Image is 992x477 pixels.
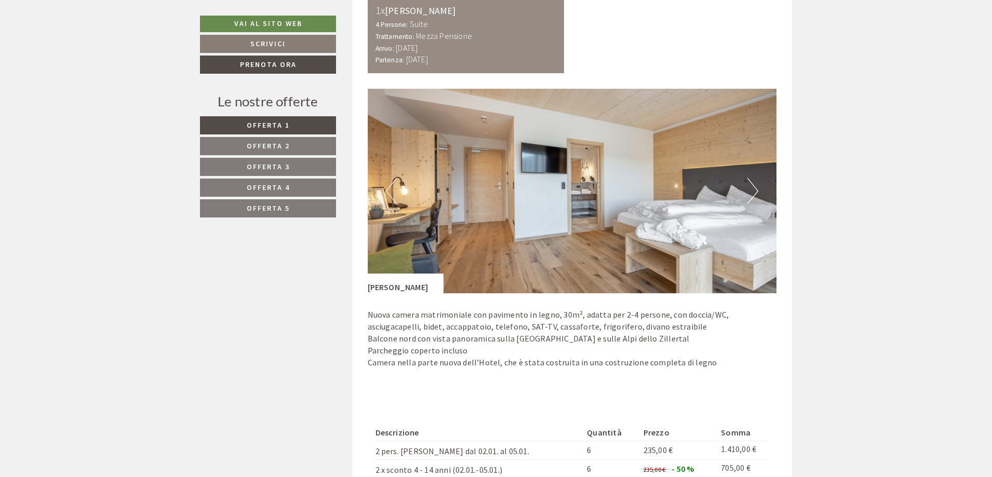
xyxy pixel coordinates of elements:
button: Invia [357,274,409,292]
small: Arrivo: [376,44,394,53]
th: Quantità [583,425,639,441]
td: 2 pers. [PERSON_NAME] dal 02.01. al 05.01. [376,441,583,460]
th: Prezzo [639,425,717,441]
td: 6 [583,441,639,460]
span: 235,00 € [644,466,666,473]
b: [DATE] [406,54,428,64]
small: Partenza: [376,56,405,64]
img: image [368,89,777,293]
span: Offerta 5 [247,203,290,213]
b: Suite [410,19,428,29]
small: 4 Persone: [376,20,408,29]
button: Next [747,178,758,204]
span: Offerta 4 [247,183,290,192]
span: Offerta 1 [247,120,290,130]
b: Mezza Pensione [416,31,472,41]
a: Prenota ora [200,56,336,74]
div: [GEOGRAPHIC_DATA] [16,31,157,39]
span: - 50 % [672,464,694,474]
p: Nuova camera matrimoniale con pavimento in legno, 30m², adatta per 2-4 persone, con doccia/WC, as... [368,309,777,380]
small: 10:01 [16,51,157,58]
span: Offerta 2 [247,141,290,151]
div: Buon giorno, come possiamo aiutarla? [8,29,162,60]
td: 1.410,00 € [717,441,769,460]
div: lunedì [184,8,225,26]
a: Scrivici [200,35,336,53]
div: Le nostre offerte [200,92,336,111]
b: [DATE] [396,43,418,53]
div: [PERSON_NAME] [376,3,557,18]
th: Descrizione [376,425,583,441]
button: Previous [386,178,397,204]
small: Trattamento: [376,32,414,41]
a: Vai al sito web [200,16,336,32]
div: [PERSON_NAME] [368,274,444,293]
b: 1x [376,4,385,17]
span: Offerta 3 [247,162,290,171]
span: 235,00 € [644,445,673,455]
th: Somma [717,425,769,441]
